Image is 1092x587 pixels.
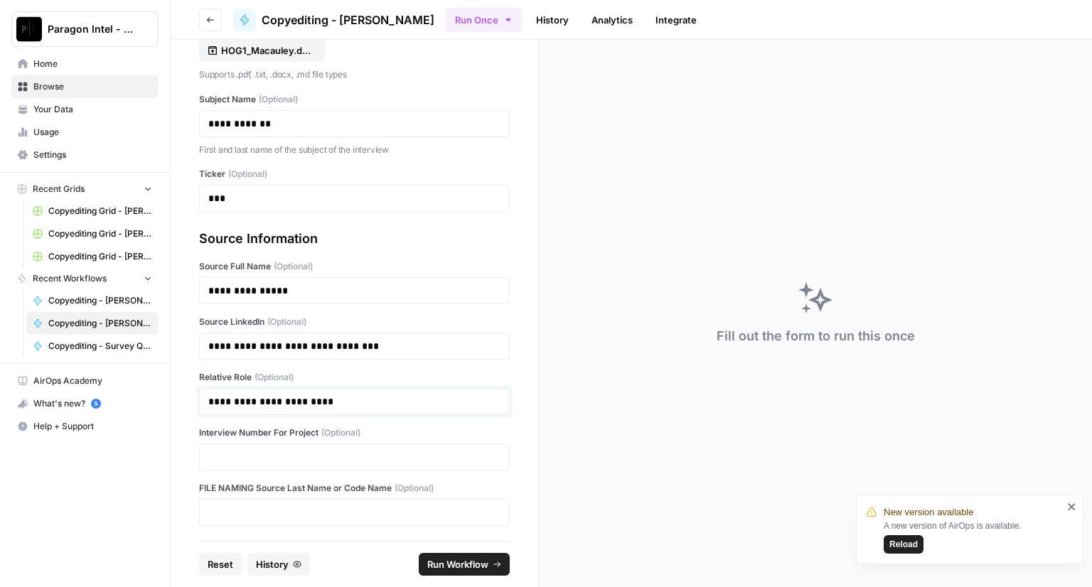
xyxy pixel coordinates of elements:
[33,420,152,433] span: Help + Support
[11,144,159,166] a: Settings
[33,58,152,70] span: Home
[274,260,313,273] span: (Optional)
[199,39,326,62] button: HOG1_Macauley.docx
[256,557,289,571] span: History
[33,80,152,93] span: Browse
[33,149,152,161] span: Settings
[16,16,42,42] img: Paragon Intel - Copyediting Logo
[48,340,152,352] span: Copyediting - Survey Questions - [PERSON_NAME]
[48,250,152,263] span: Copyediting Grid - [PERSON_NAME]
[262,11,434,28] span: Copyediting - [PERSON_NAME]
[11,75,159,98] a: Browse
[94,400,97,407] text: 5
[91,399,101,409] a: 5
[48,227,152,240] span: Copyediting Grid - [PERSON_NAME]
[199,553,242,576] button: Reset
[48,294,152,307] span: Copyediting - [PERSON_NAME]
[446,8,522,32] button: Run Once
[419,553,510,576] button: Run Workflow
[48,317,152,330] span: Copyediting - [PERSON_NAME]
[26,312,159,335] a: Copyediting - [PERSON_NAME]
[11,178,159,200] button: Recent Grids
[199,143,510,157] p: First and last name of the subject of the interview
[199,93,510,106] label: Subject Name
[884,535,924,554] button: Reload
[259,93,298,106] span: (Optional)
[199,482,510,495] label: FILE NAMING Source Last Name or Code Name
[583,9,641,31] a: Analytics
[647,9,705,31] a: Integrate
[884,519,1063,554] div: A new version of AirOps is available.
[717,326,915,346] div: Fill out the form to run this once
[33,272,107,285] span: Recent Workflows
[267,316,306,328] span: (Optional)
[12,393,158,414] div: What's new?
[48,22,134,36] span: Paragon Intel - Copyediting
[11,11,159,47] button: Workspace: Paragon Intel - Copyediting
[11,392,159,415] button: What's new? 5
[1067,501,1077,512] button: close
[199,371,510,384] label: Relative Role
[26,200,159,222] a: Copyediting Grid - [PERSON_NAME]
[889,538,918,551] span: Reload
[395,482,434,495] span: (Optional)
[199,426,510,439] label: Interview Number For Project
[11,121,159,144] a: Usage
[247,553,310,576] button: History
[427,557,488,571] span: Run Workflow
[199,316,510,328] label: Source LinkedIn
[26,222,159,245] a: Copyediting Grid - [PERSON_NAME]
[33,126,152,139] span: Usage
[199,260,510,273] label: Source Full Name
[33,103,152,116] span: Your Data
[199,229,510,249] div: Source Information
[528,9,577,31] a: History
[11,415,159,438] button: Help + Support
[26,335,159,357] a: Copyediting - Survey Questions - [PERSON_NAME]
[199,168,510,181] label: Ticker
[26,289,159,312] a: Copyediting - [PERSON_NAME]
[884,505,973,519] span: New version available
[48,205,152,217] span: Copyediting Grid - [PERSON_NAME]
[11,98,159,121] a: Your Data
[26,245,159,268] a: Copyediting Grid - [PERSON_NAME]
[199,68,510,82] p: Supports .pdf, .txt, .docx, .md file types
[11,268,159,289] button: Recent Workflows
[228,168,267,181] span: (Optional)
[255,371,294,384] span: (Optional)
[33,375,152,387] span: AirOps Academy
[208,557,233,571] span: Reset
[221,43,312,58] p: HOG1_Macauley.docx
[33,183,85,195] span: Recent Grids
[11,370,159,392] a: AirOps Academy
[233,9,434,31] a: Copyediting - [PERSON_NAME]
[321,426,360,439] span: (Optional)
[11,53,159,75] a: Home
